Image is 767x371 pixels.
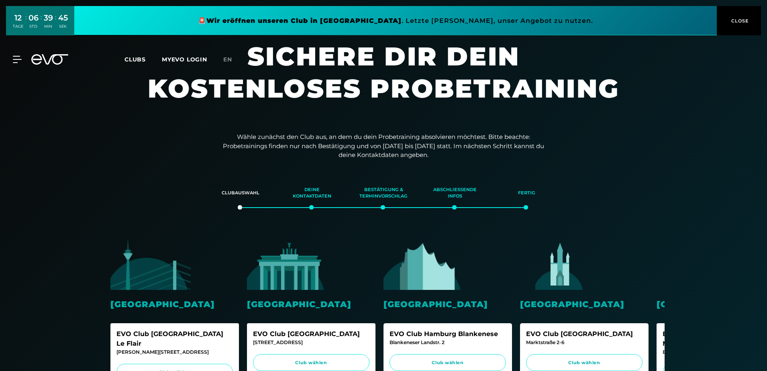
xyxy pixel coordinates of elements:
[383,298,512,310] div: [GEOGRAPHIC_DATA]
[520,298,649,310] div: [GEOGRAPHIC_DATA]
[162,56,207,63] a: MYEVO LOGIN
[223,55,242,64] a: en
[253,339,369,346] div: [STREET_ADDRESS]
[44,24,53,29] div: MIN
[29,24,39,29] div: STD
[247,240,327,290] img: evofitness
[44,12,53,24] div: 39
[534,359,635,366] span: Club wählen
[223,56,232,63] span: en
[383,240,464,290] img: evofitness
[13,12,23,24] div: 12
[286,182,338,204] div: Deine Kontaktdaten
[29,12,39,24] div: 06
[124,56,146,63] span: Clubs
[390,329,506,339] div: EVO Club Hamburg Blankenese
[501,182,552,204] div: Fertig
[143,40,624,120] h1: Sichere dir dein kostenloses Probetraining
[717,6,761,35] button: CLOSE
[657,240,737,290] img: evofitness
[429,182,481,204] div: Abschließende Infos
[58,12,68,24] div: 45
[390,339,506,346] div: Blankeneser Landstr. 2
[247,298,375,310] div: [GEOGRAPHIC_DATA]
[526,329,643,339] div: EVO Club [GEOGRAPHIC_DATA]
[124,55,162,63] a: Clubs
[526,339,643,346] div: Marktstraße 2-6
[58,24,68,29] div: SEK
[116,329,233,349] div: EVO Club [GEOGRAPHIC_DATA] Le Flair
[253,329,369,339] div: EVO Club [GEOGRAPHIC_DATA]
[223,132,544,160] p: Wähle zunächst den Club aus, an dem du dein Probetraining absolvieren möchtest. Bitte beachte: Pr...
[397,359,498,366] span: Club wählen
[215,182,266,204] div: Clubauswahl
[110,240,191,290] img: evofitness
[13,24,23,29] div: TAGE
[41,13,42,34] div: :
[25,13,27,34] div: :
[116,349,233,356] div: [PERSON_NAME][STREET_ADDRESS]
[358,182,409,204] div: Bestätigung & Terminvorschlag
[729,17,749,24] span: CLOSE
[110,298,239,310] div: [GEOGRAPHIC_DATA]
[261,359,362,366] span: Club wählen
[55,13,56,34] div: :
[520,240,600,290] img: evofitness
